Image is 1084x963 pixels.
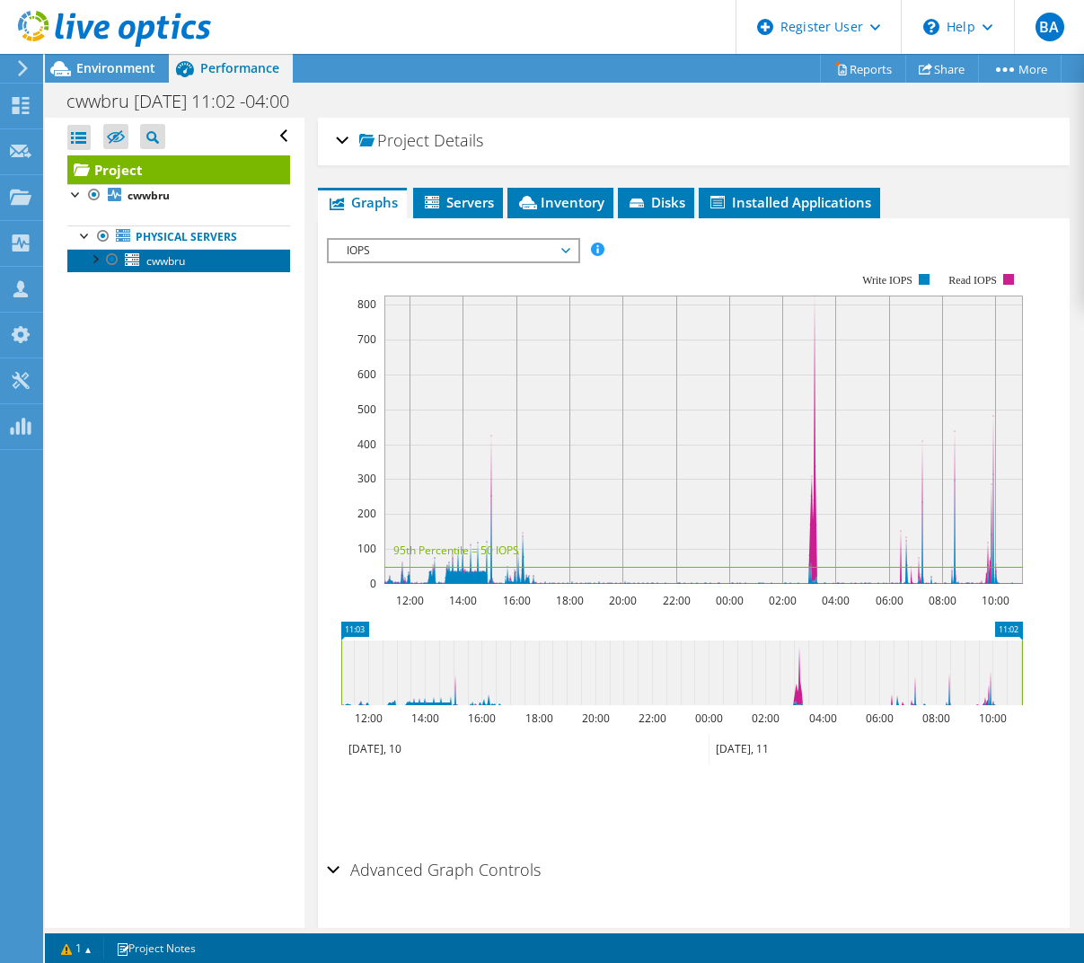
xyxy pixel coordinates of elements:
text: 22:00 [639,711,666,726]
span: Graphs [327,193,398,211]
a: cwwbru [67,184,290,208]
text: 12:00 [396,593,424,608]
text: 100 [357,541,376,556]
a: 1 [48,937,104,959]
b: cwwbru [128,188,170,203]
span: IOPS [338,240,568,261]
span: Performance [200,59,279,76]
a: Physical Servers [67,225,290,249]
text: 12:00 [355,711,383,726]
h2: Advanced Graph Controls [327,852,541,888]
text: 200 [357,506,376,521]
text: 10:00 [982,593,1009,608]
span: Disks [627,193,685,211]
span: Inventory [516,193,604,211]
text: Write IOPS [862,274,912,287]
text: 08:00 [922,711,950,726]
text: 14:00 [449,593,477,608]
text: 06:00 [866,711,894,726]
text: 20:00 [609,593,637,608]
text: 00:00 [716,593,744,608]
text: 10:00 [979,711,1007,726]
a: More [978,55,1062,83]
text: 500 [357,402,376,417]
a: cwwbru [67,249,290,272]
span: Details [434,129,483,151]
svg: \n [923,19,939,35]
span: Project [359,132,429,150]
text: 95th Percentile = 50 IOPS [393,543,519,558]
text: 08:00 [929,593,956,608]
span: BA [1036,13,1064,41]
span: Environment [76,59,155,76]
text: 18:00 [556,593,584,608]
text: 16:00 [468,711,496,726]
span: Installed Applications [708,193,871,211]
text: 300 [357,471,376,486]
span: Servers [422,193,494,211]
text: 22:00 [663,593,691,608]
text: 06:00 [876,593,903,608]
text: 600 [357,367,376,382]
text: 0 [370,576,376,591]
text: 18:00 [525,711,553,726]
text: 02:00 [769,593,797,608]
text: 02:00 [752,711,780,726]
text: 20:00 [582,711,610,726]
text: 400 [357,437,376,452]
text: 16:00 [503,593,531,608]
text: 700 [357,331,376,347]
a: Reports [820,55,906,83]
h1: cwwbru [DATE] 11:02 -04:00 [58,92,317,111]
a: Project Notes [103,937,208,959]
text: 00:00 [695,711,723,726]
text: 14:00 [411,711,439,726]
text: 04:00 [809,711,837,726]
a: Project [67,155,290,184]
text: Read IOPS [949,274,998,287]
span: cwwbru [146,253,185,269]
text: 800 [357,296,376,312]
text: 04:00 [822,593,850,608]
a: Share [905,55,979,83]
